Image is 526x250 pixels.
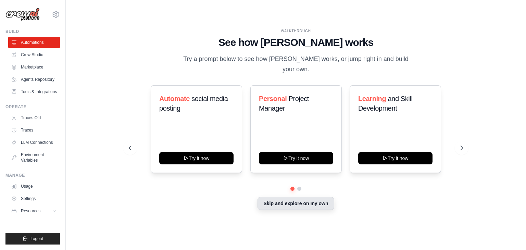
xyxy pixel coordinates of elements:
span: and Skill Development [358,95,412,112]
div: WALKTHROUGH [129,28,463,34]
div: Manage [5,173,60,178]
a: LLM Connections [8,137,60,148]
button: Try it now [159,152,234,164]
button: Skip and explore on my own [258,197,334,210]
button: Logout [5,233,60,245]
a: Traces [8,125,60,136]
a: Traces Old [8,112,60,123]
div: Build [5,29,60,34]
span: Project Manager [259,95,309,112]
a: Automations [8,37,60,48]
span: Personal [259,95,287,102]
h1: See how [PERSON_NAME] works [129,36,463,49]
button: Try it now [259,152,333,164]
a: Settings [8,193,60,204]
div: Operate [5,104,60,110]
img: Logo [5,8,40,21]
a: Marketplace [8,62,60,73]
span: Logout [30,236,43,241]
a: Usage [8,181,60,192]
button: Try it now [358,152,433,164]
span: Resources [21,208,40,214]
span: Automate [159,95,190,102]
a: Crew Studio [8,49,60,60]
span: social media posting [159,95,228,112]
a: Environment Variables [8,149,60,166]
button: Resources [8,205,60,216]
a: Tools & Integrations [8,86,60,97]
span: Learning [358,95,386,102]
a: Agents Repository [8,74,60,85]
p: Try a prompt below to see how [PERSON_NAME] works, or jump right in and build your own. [181,54,411,74]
